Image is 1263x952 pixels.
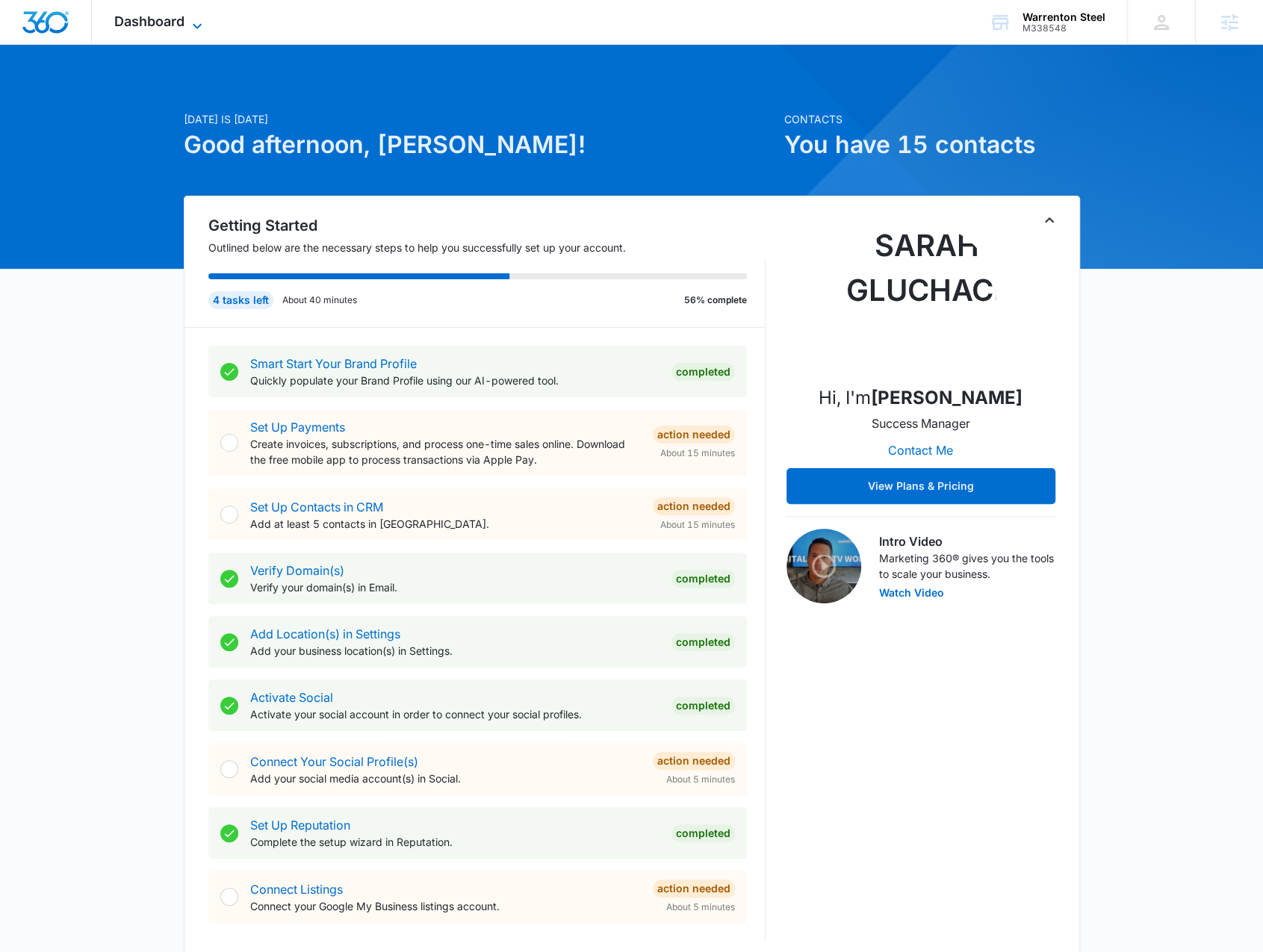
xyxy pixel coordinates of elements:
[660,518,735,532] span: About 15 minutes
[250,579,660,595] p: Verify your domain(s) in Email.
[250,643,660,659] p: Add your business location(s) in Settings.
[250,516,641,532] p: Add at least 5 contacts in [GEOGRAPHIC_DATA].
[250,771,641,786] p: Add your social media account(s) in Social.
[872,414,970,432] p: Success Manager
[786,468,1055,504] button: View Plans & Pricing
[114,13,184,29] span: Dashboard
[653,880,735,897] div: Action Needed
[671,570,735,588] div: Completed
[666,900,735,914] span: About 5 minutes
[250,706,660,722] p: Activate your social account in order to connect your social profiles.
[282,293,357,307] p: About 40 minutes
[846,223,996,373] img: Sarah Gluchacki
[250,420,345,435] a: Set Up Payments
[250,818,350,833] a: Set Up Reputation
[784,111,1080,127] p: Contacts
[250,373,660,388] p: Quickly populate your Brand Profile using our AI-powered tool.
[1022,11,1105,23] div: account name
[1022,23,1105,34] div: account id
[871,387,1022,408] strong: [PERSON_NAME]
[873,432,968,468] button: Contact Me
[671,363,735,381] div: Completed
[250,690,333,705] a: Activate Social
[653,497,735,515] div: Action Needed
[684,293,747,307] p: 56% complete
[208,214,766,237] h2: Getting Started
[184,127,775,163] h1: Good afternoon, [PERSON_NAME]!
[250,754,418,769] a: Connect Your Social Profile(s)
[784,127,1080,163] h1: You have 15 contacts
[208,240,766,255] p: Outlined below are the necessary steps to help you successfully set up your account.
[250,356,417,371] a: Smart Start Your Brand Profile
[208,291,273,309] div: 4 tasks left
[671,697,735,715] div: Completed
[250,436,641,467] p: Create invoices, subscriptions, and process one-time sales online. Download the free mobile app t...
[879,550,1055,582] p: Marketing 360® gives you the tools to scale your business.
[653,426,735,444] div: Action Needed
[879,588,944,598] button: Watch Video
[184,111,775,127] p: [DATE] is [DATE]
[879,532,1055,550] h3: Intro Video
[250,563,344,578] a: Verify Domain(s)
[671,633,735,651] div: Completed
[250,898,641,914] p: Connect your Google My Business listings account.
[786,529,861,603] img: Intro Video
[250,626,400,641] a: Add Location(s) in Settings
[660,447,735,460] span: About 15 minutes
[653,752,735,770] div: Action Needed
[250,500,383,514] a: Set Up Contacts in CRM
[666,773,735,786] span: About 5 minutes
[250,834,660,850] p: Complete the setup wizard in Reputation.
[671,824,735,842] div: Completed
[1040,211,1058,229] button: Toggle Collapse
[819,385,1022,411] p: Hi, I'm
[250,882,343,897] a: Connect Listings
